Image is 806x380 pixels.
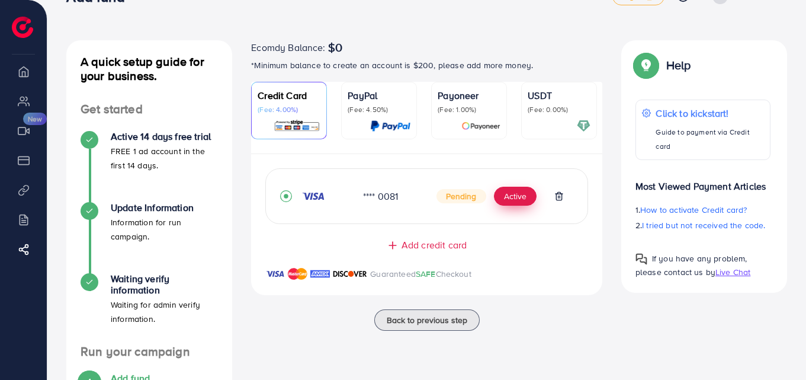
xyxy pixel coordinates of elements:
[66,273,232,344] li: Waiting verify information
[66,202,232,273] li: Update Information
[374,309,480,331] button: Back to previous step
[642,219,765,231] span: I tried but not received the code.
[251,40,325,55] span: Ecomdy Balance:
[494,187,537,206] button: Active
[12,17,33,38] img: logo
[280,190,292,202] svg: record circle
[348,88,410,103] p: PayPal
[111,202,218,213] h4: Update Information
[528,88,590,103] p: USDT
[265,267,285,281] img: brand
[635,218,770,232] p: 2.
[666,58,691,72] p: Help
[528,105,590,114] p: (Fee: 0.00%)
[370,119,410,133] img: card
[370,267,471,281] p: Guaranteed Checkout
[402,238,467,252] span: Add credit card
[258,88,320,103] p: Credit Card
[111,131,218,142] h4: Active 14 days free trial
[66,55,232,83] h4: A quick setup guide for your business.
[416,268,436,280] span: SAFE
[387,314,467,326] span: Back to previous step
[348,105,410,114] p: (Fee: 4.50%)
[577,119,590,133] img: card
[66,102,232,117] h4: Get started
[111,144,218,173] p: FREE 1 ad account in the first 14 days.
[111,273,218,296] h4: Waiting verify information
[461,119,500,133] img: card
[274,119,320,133] img: card
[436,189,486,203] span: Pending
[288,267,307,281] img: brand
[333,267,367,281] img: brand
[756,327,797,371] iframe: Chat
[438,88,500,103] p: Payoneer
[328,40,342,55] span: $0
[635,55,657,76] img: Popup guide
[635,253,747,278] span: If you have any problem, please contact us by
[656,125,764,154] p: Guide to payment via Credit card
[656,106,764,120] p: Click to kickstart!
[438,105,500,114] p: (Fee: 1.00%)
[301,191,325,201] img: credit
[635,170,770,193] p: Most Viewed Payment Articles
[251,58,602,72] p: *Minimum balance to create an account is $200, please add more money.
[715,266,750,278] span: Live Chat
[640,204,747,216] span: How to activate Credit card?
[111,215,218,244] p: Information for run campaign.
[111,298,218,326] p: Waiting for admin verify information.
[258,105,320,114] p: (Fee: 4.00%)
[635,203,770,217] p: 1.
[635,253,647,265] img: Popup guide
[66,131,232,202] li: Active 14 days free trial
[310,267,330,281] img: brand
[66,344,232,359] h4: Run your campaign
